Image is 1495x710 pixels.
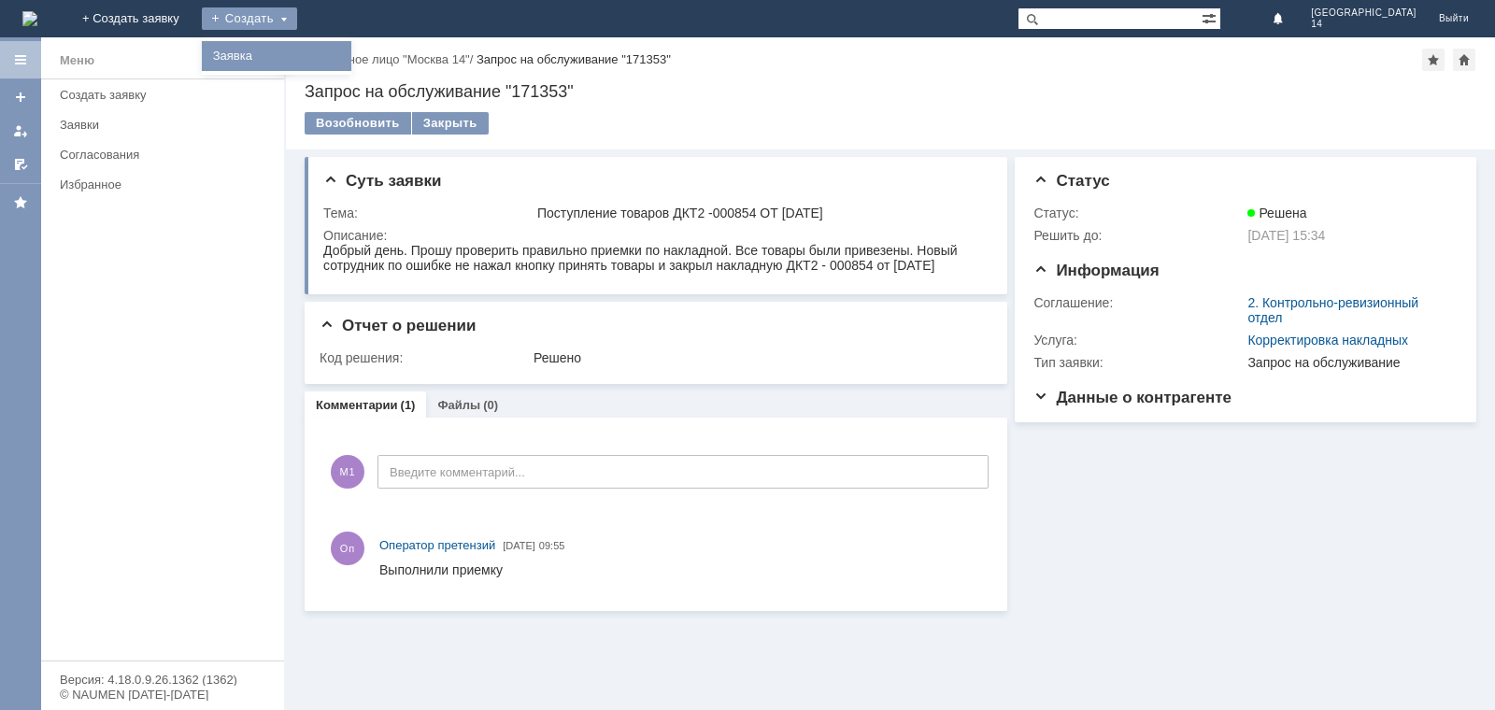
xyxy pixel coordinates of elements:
[320,317,476,334] span: Отчет о решении
[1422,49,1445,71] div: Добавить в избранное
[1453,49,1475,71] div: Сделать домашней страницей
[379,538,495,552] span: Оператор претензий
[6,116,36,146] a: Мои заявки
[379,536,495,555] a: Оператор претензий
[1033,206,1244,220] div: Статус:
[6,149,36,179] a: Мои согласования
[1247,355,1449,370] div: Запрос на обслуживание
[1311,19,1417,30] span: 14
[1311,7,1417,19] span: [GEOGRAPHIC_DATA]
[305,52,470,66] a: Контактное лицо "Москва 14"
[323,172,441,190] span: Суть заявки
[52,110,280,139] a: Заявки
[1033,172,1109,190] span: Статус
[60,689,265,701] div: © NAUMEN [DATE]-[DATE]
[316,398,398,412] a: Комментарии
[60,148,273,162] div: Согласования
[539,540,565,551] span: 09:55
[60,50,94,72] div: Меню
[1033,228,1244,243] div: Решить до:
[534,350,982,365] div: Решено
[1033,295,1244,310] div: Соглашение:
[503,540,535,551] span: [DATE]
[437,398,480,412] a: Файлы
[401,398,416,412] div: (1)
[22,11,37,26] img: logo
[22,11,37,26] a: Перейти на домашнюю страницу
[1033,355,1244,370] div: Тип заявки:
[206,45,348,67] a: Заявка
[1247,333,1408,348] a: Корректировка накладных
[323,228,986,243] div: Описание:
[323,206,534,220] div: Тема:
[1033,333,1244,348] div: Услуга:
[320,350,530,365] div: Код решения:
[477,52,671,66] div: Запрос на обслуживание "171353"
[331,455,364,489] span: М1
[60,118,273,132] div: Заявки
[1033,389,1232,406] span: Данные о контрагенте
[60,674,265,686] div: Версия: 4.18.0.9.26.1362 (1362)
[52,80,280,109] a: Создать заявку
[483,398,498,412] div: (0)
[6,82,36,112] a: Создать заявку
[1202,8,1220,26] span: Расширенный поиск
[305,52,477,66] div: /
[537,206,982,220] div: Поступление товаров ДКТ2 -000854 ОТ [DATE]
[1033,262,1159,279] span: Информация
[305,82,1476,101] div: Запрос на обслуживание "171353"
[60,177,252,192] div: Избранное
[1247,295,1418,325] a: 2. Контрольно-ревизионный отдел
[1247,228,1325,243] span: [DATE] 15:34
[1247,206,1306,220] span: Решена
[202,7,297,30] div: Создать
[60,88,273,102] div: Создать заявку
[52,140,280,169] a: Согласования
